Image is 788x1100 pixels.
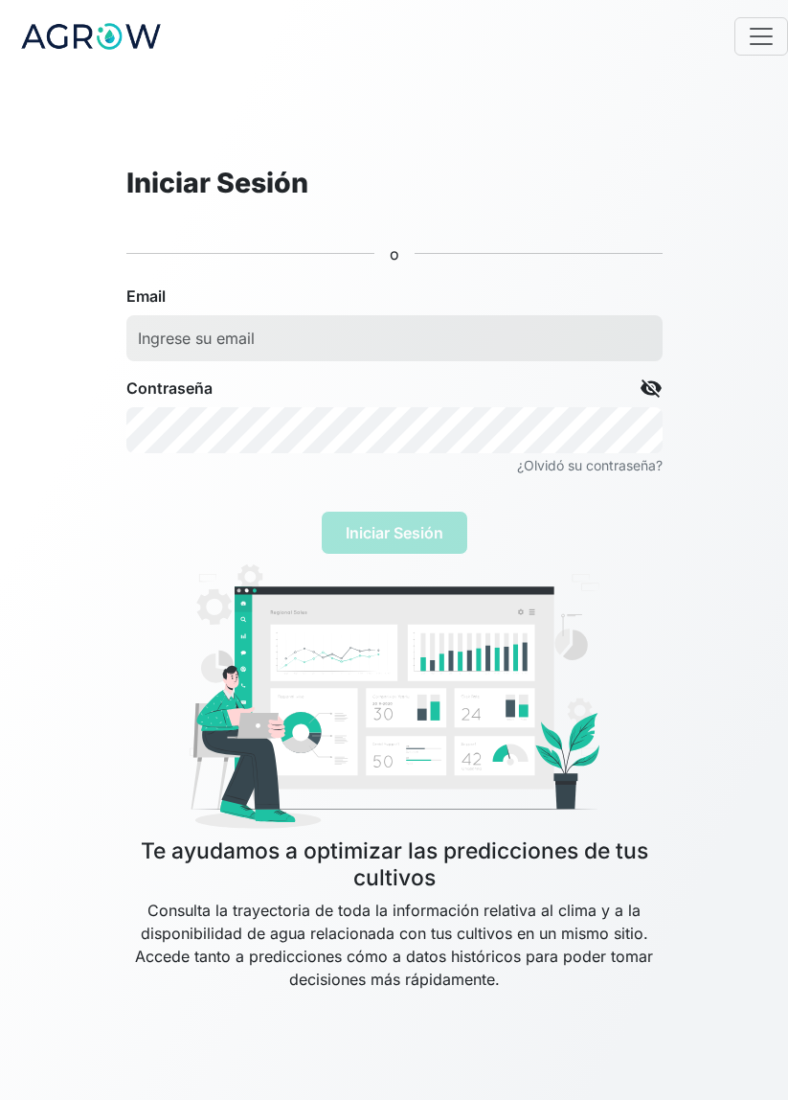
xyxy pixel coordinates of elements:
small: ¿Olvidó su contraseña? [517,457,663,473]
p: o [390,242,399,265]
p: Consulta la trayectoria de toda la información relativa al clima y a la disponibilidad de agua re... [126,899,663,1037]
img: logo [19,12,163,60]
h4: Te ayudamos a optimizar las predicciones de tus cultivos [126,838,663,891]
label: Email [126,285,166,308]
button: Toggle navigation [734,17,788,56]
input: Ingrese su email [126,315,663,361]
h2: Iniciar Sesión [126,167,663,199]
label: Contraseña [126,377,213,400]
span: visibility_off [640,377,663,400]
